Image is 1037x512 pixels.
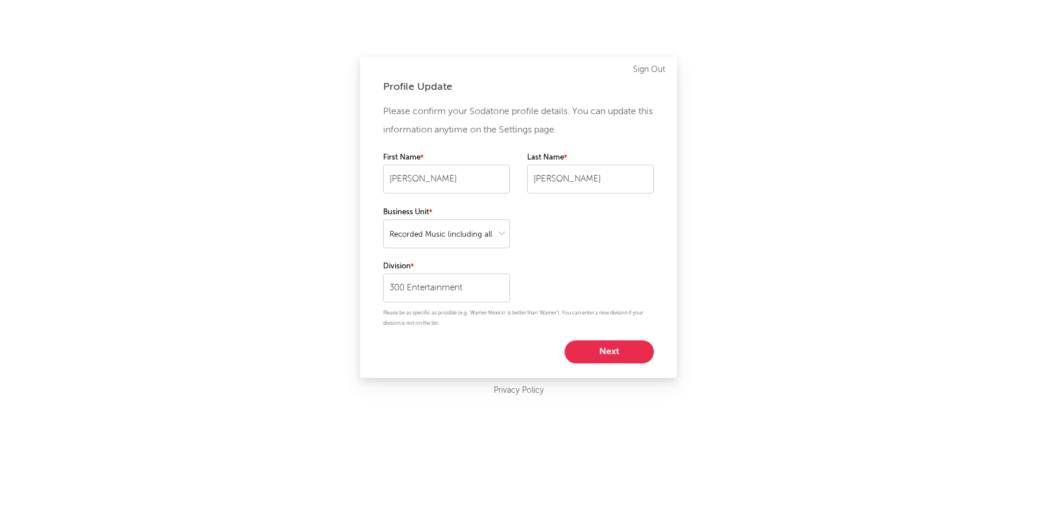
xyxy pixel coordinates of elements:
a: Privacy Policy [494,384,544,398]
button: Next [565,340,654,363]
a: Sign Out [633,63,665,77]
input: Your first name [383,165,510,194]
div: Profile Update [383,80,654,94]
label: Business Unit [383,206,510,219]
input: Your last name [527,165,654,194]
label: First Name [383,151,510,165]
label: Division [383,260,510,274]
label: Last Name [527,151,654,165]
p: Please be as specific as possible (e.g. 'Warner Mexico' is better than 'Warner'). You can enter a... [383,308,654,329]
input: Your division [383,274,510,302]
p: Please confirm your Sodatone profile details. You can update this information anytime on the Sett... [383,103,654,139]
